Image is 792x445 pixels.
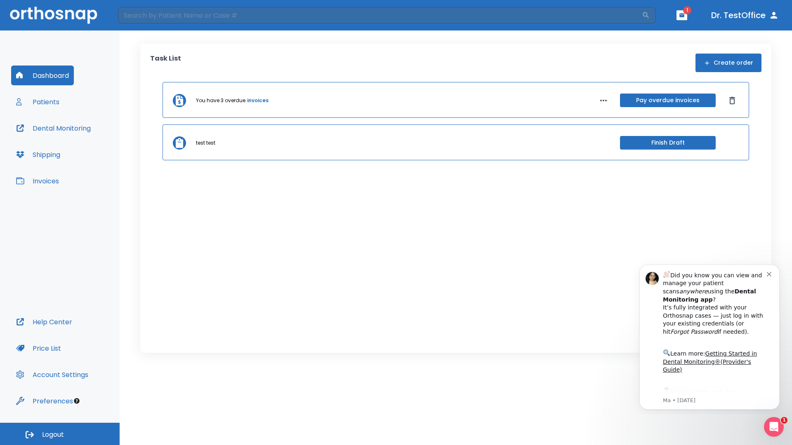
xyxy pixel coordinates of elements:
[11,312,77,332] button: Help Center
[11,118,96,138] button: Dental Monitoring
[196,97,245,104] p: You have 3 overdue
[150,54,181,72] p: Task List
[11,171,64,191] button: Invoices
[247,97,269,104] a: invoices
[42,430,64,439] span: Logout
[708,8,782,23] button: Dr. TestOffice
[683,6,691,14] span: 1
[11,92,64,112] button: Patients
[118,7,642,23] input: Search by Patient Name or Case #
[620,94,716,107] button: Pay overdue invoices
[11,365,93,384] button: Account Settings
[764,417,784,437] iframe: Intercom live chat
[10,7,97,23] img: Orthosnap
[36,129,140,171] div: Download the app: | ​ Let us know if you need help getting started!
[11,391,78,411] button: Preferences
[11,66,74,85] button: Dashboard
[36,131,109,146] a: App Store
[196,139,215,147] p: test test
[620,136,716,150] button: Finish Draft
[11,145,65,164] button: Shipping
[73,397,80,405] div: Tooltip anchor
[140,13,146,19] button: Dismiss notification
[627,257,792,415] iframe: Intercom notifications message
[11,338,66,358] button: Price List
[36,140,140,147] p: Message from Ma, sent 8w ago
[781,417,787,424] span: 1
[695,54,761,72] button: Create order
[726,94,739,107] button: Dismiss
